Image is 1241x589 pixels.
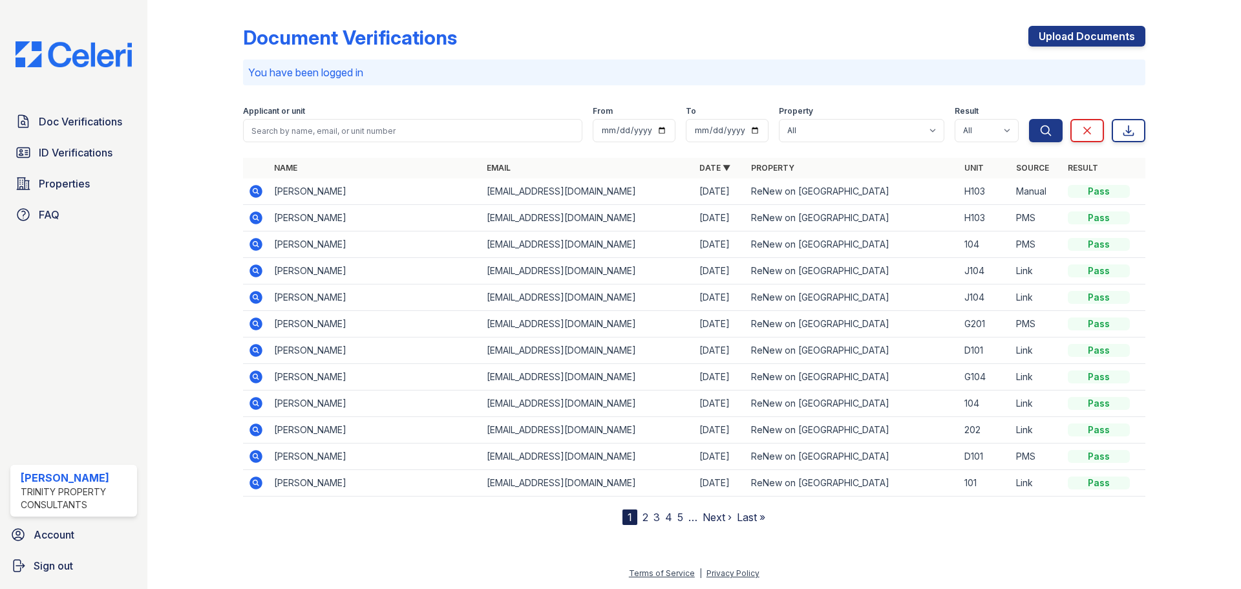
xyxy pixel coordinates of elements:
td: ReNew on [GEOGRAPHIC_DATA] [746,444,959,470]
td: [EMAIL_ADDRESS][DOMAIN_NAME] [482,364,694,391]
a: ID Verifications [10,140,137,166]
td: [EMAIL_ADDRESS][DOMAIN_NAME] [482,231,694,258]
div: Pass [1068,477,1130,489]
img: CE_Logo_Blue-a8612792a0a2168367f1c8372b55b34899dd931a85d93a1a3d3e32e68fde9ad4.png [5,41,142,67]
td: ReNew on [GEOGRAPHIC_DATA] [746,311,959,337]
div: Pass [1068,397,1130,410]
span: Doc Verifications [39,114,122,129]
td: ReNew on [GEOGRAPHIC_DATA] [746,391,959,417]
div: Pass [1068,185,1130,198]
td: [PERSON_NAME] [269,364,482,391]
p: You have been logged in [248,65,1140,80]
td: [DATE] [694,231,746,258]
span: ID Verifications [39,145,112,160]
td: ReNew on [GEOGRAPHIC_DATA] [746,178,959,205]
label: Applicant or unit [243,106,305,116]
td: [PERSON_NAME] [269,311,482,337]
div: | [699,568,702,578]
a: FAQ [10,202,137,228]
td: ReNew on [GEOGRAPHIC_DATA] [746,231,959,258]
td: [EMAIL_ADDRESS][DOMAIN_NAME] [482,417,694,444]
div: Pass [1068,291,1130,304]
a: Doc Verifications [10,109,137,134]
td: ReNew on [GEOGRAPHIC_DATA] [746,417,959,444]
div: [PERSON_NAME] [21,470,132,486]
td: [DATE] [694,178,746,205]
td: J104 [959,284,1011,311]
a: Result [1068,163,1098,173]
a: Email [487,163,511,173]
a: Properties [10,171,137,197]
td: G104 [959,364,1011,391]
td: ReNew on [GEOGRAPHIC_DATA] [746,337,959,364]
td: [EMAIL_ADDRESS][DOMAIN_NAME] [482,444,694,470]
div: Pass [1068,317,1130,330]
td: [DATE] [694,470,746,497]
td: Link [1011,258,1063,284]
div: Document Verifications [243,26,457,49]
td: H103 [959,205,1011,231]
a: 4 [665,511,672,524]
a: Next › [703,511,732,524]
td: [DATE] [694,444,746,470]
a: Unit [964,163,984,173]
td: [DATE] [694,364,746,391]
td: D101 [959,337,1011,364]
div: Pass [1068,238,1130,251]
label: To [686,106,696,116]
td: 104 [959,231,1011,258]
td: 101 [959,470,1011,497]
td: J104 [959,258,1011,284]
td: [PERSON_NAME] [269,205,482,231]
div: Trinity Property Consultants [21,486,132,511]
td: PMS [1011,231,1063,258]
td: PMS [1011,205,1063,231]
td: Link [1011,470,1063,497]
td: [EMAIL_ADDRESS][DOMAIN_NAME] [482,391,694,417]
a: Sign out [5,553,142,579]
a: Last » [737,511,765,524]
label: Property [779,106,813,116]
td: [DATE] [694,205,746,231]
td: Manual [1011,178,1063,205]
span: Properties [39,176,90,191]
label: From [593,106,613,116]
td: PMS [1011,311,1063,337]
td: [PERSON_NAME] [269,470,482,497]
div: Pass [1068,211,1130,224]
input: Search by name, email, or unit number [243,119,582,142]
td: [PERSON_NAME] [269,337,482,364]
td: Link [1011,364,1063,391]
td: Link [1011,391,1063,417]
td: [DATE] [694,258,746,284]
td: ReNew on [GEOGRAPHIC_DATA] [746,364,959,391]
td: ReNew on [GEOGRAPHIC_DATA] [746,284,959,311]
a: Property [751,163,794,173]
td: ReNew on [GEOGRAPHIC_DATA] [746,205,959,231]
td: [DATE] [694,311,746,337]
td: [EMAIL_ADDRESS][DOMAIN_NAME] [482,311,694,337]
td: ReNew on [GEOGRAPHIC_DATA] [746,258,959,284]
td: [EMAIL_ADDRESS][DOMAIN_NAME] [482,178,694,205]
div: Pass [1068,264,1130,277]
td: [EMAIL_ADDRESS][DOMAIN_NAME] [482,284,694,311]
div: Pass [1068,344,1130,357]
a: Upload Documents [1028,26,1145,47]
td: Link [1011,337,1063,364]
span: FAQ [39,207,59,222]
td: Link [1011,417,1063,444]
td: D101 [959,444,1011,470]
td: [PERSON_NAME] [269,231,482,258]
a: Terms of Service [629,568,695,578]
a: 3 [653,511,660,524]
td: H103 [959,178,1011,205]
td: ReNew on [GEOGRAPHIC_DATA] [746,470,959,497]
a: 5 [677,511,683,524]
div: Pass [1068,370,1130,383]
div: Pass [1068,450,1130,463]
span: Sign out [34,558,73,573]
td: [EMAIL_ADDRESS][DOMAIN_NAME] [482,258,694,284]
td: 202 [959,417,1011,444]
a: Date ▼ [699,163,730,173]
